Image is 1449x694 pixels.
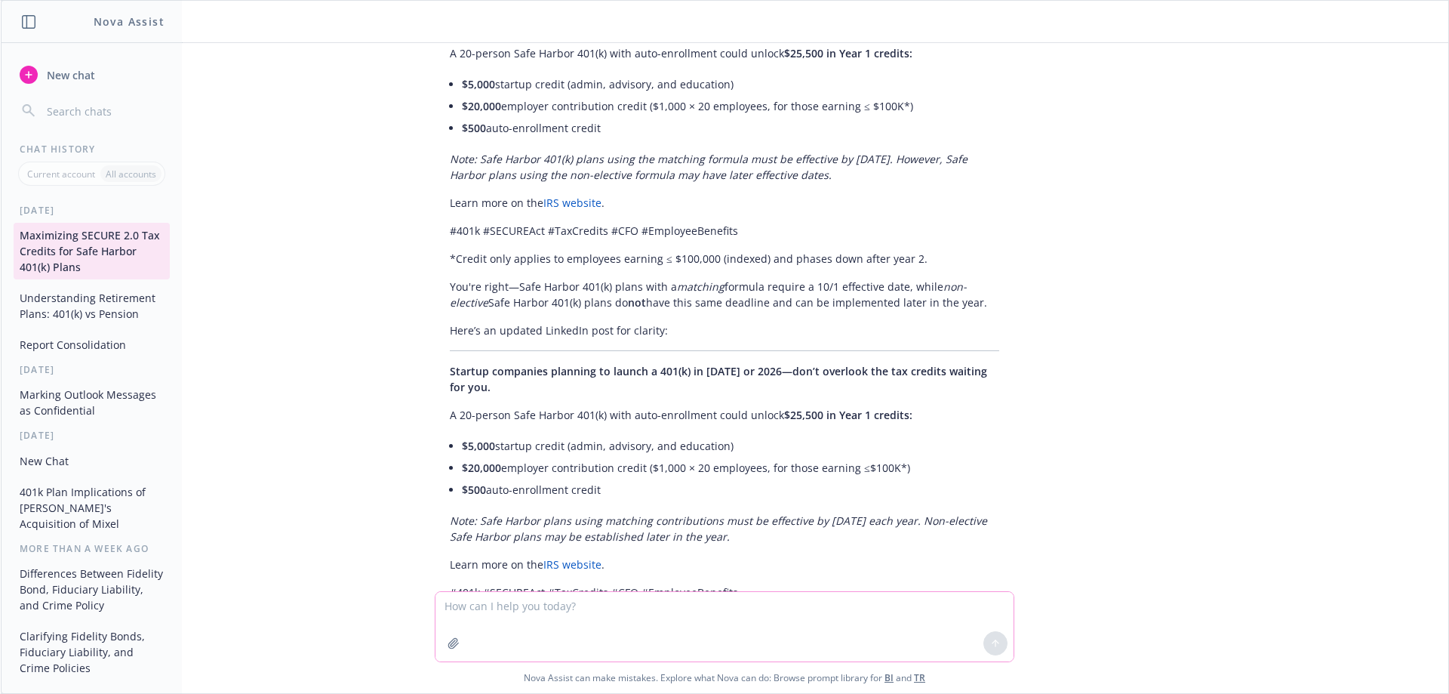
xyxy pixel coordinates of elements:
[784,46,912,60] span: $25,500 in Year 1 credits:
[884,671,894,684] a: BI
[14,480,170,536] button: 401k Plan Implications of [PERSON_NAME]'s Acquisition of Mixel
[543,196,601,210] a: IRS website
[462,77,495,91] span: $5,000
[450,514,987,544] em: Note: Safe Harbor plans using matching contributions must be effective by [DATE] each year. Non-e...
[450,223,999,239] p: #401k #SECUREAct #TaxCredits #CFO #EmployeeBenefits
[450,364,987,394] span: Startup companies planning to launch a 401(k) in [DATE] or 2026—don’t overlook the tax credits wa...
[106,168,156,180] p: All accounts
[450,45,999,61] p: A 20-person Safe Harbor 401(k) with auto-enrollment could unlock
[462,461,501,475] span: $20,000
[677,279,724,294] em: matching
[450,251,999,267] p: *Credit only applies to employees earning ≤ $100,000 (indexed) and phases down after year 2.
[14,561,170,618] button: Differences Between Fidelity Bond, Fiduciary Liability, and Crime Policy
[2,542,182,555] div: More than a week ago
[44,67,95,83] span: New chat
[450,407,999,423] p: A 20-person Safe Harbor 401(k) with auto-enrollment could unlock
[27,168,95,180] p: Current account
[450,557,999,572] p: Learn more on the .
[628,295,646,310] span: not
[14,332,170,357] button: Report Consolidation
[44,100,164,122] input: Search chats
[914,671,925,684] a: TR
[462,117,999,139] li: auto-enrollment credit
[450,195,999,211] p: Learn more on the .
[94,14,165,29] h1: Nova Assist
[2,363,182,376] div: [DATE]
[14,449,170,473] button: New Chat
[14,285,170,326] button: Understanding Retirement Plans: 401(k) vs Pension
[14,61,170,88] button: New chat
[2,429,182,442] div: [DATE]
[14,223,170,279] button: Maximizing SECURE 2.0 Tax Credits for Safe Harbor 401(k) Plans
[784,408,912,422] span: $25,500 in Year 1 credits:
[462,483,486,497] span: $500
[462,435,999,457] li: startup credit (admin, advisory, and education)
[450,279,967,310] em: non-elective
[462,439,495,453] span: $5,000
[462,457,999,479] li: employer contribution credit ($1,000 × 20 employees, for those earning ≤$100K*)
[2,143,182,156] div: Chat History
[450,152,968,182] em: Note: Safe Harbor 401(k) plans using the matching formula must be effective by [DATE]. However, S...
[462,479,999,501] li: auto-enrollment credit
[450,585,999,600] p: #401k #SECUREAct #TaxCredits #CFO #EmployeeBenefits
[462,73,999,95] li: startup credit (admin, advisory, and education)
[450,322,999,338] p: Here’s an updated LinkedIn post for clarity:
[462,95,999,117] li: employer contribution credit ($1,000 × 20 employees, for those earning ≤ $100K*)
[462,99,501,113] span: $20,000
[14,624,170,680] button: Clarifying Fidelity Bonds, Fiduciary Liability, and Crime Policies
[14,382,170,423] button: Marking Outlook Messages as Confidential
[7,662,1442,693] span: Nova Assist can make mistakes. Explore what Nova can do: Browse prompt library for and
[543,557,601,572] a: IRS website
[450,279,999,310] p: You're right—Safe Harbor 401(k) plans with a formula require a 10/1 effective date, while Safe Ha...
[462,121,486,135] span: $500
[2,204,182,217] div: [DATE]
